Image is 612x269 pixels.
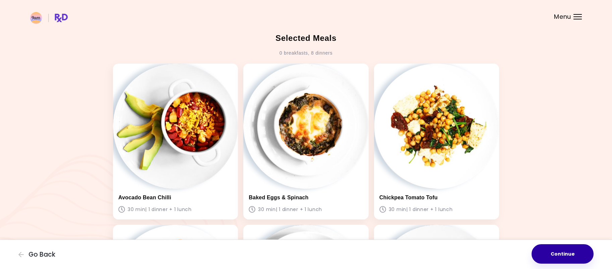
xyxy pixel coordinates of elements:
p: 30 min | 1 dinner + 1 lunch [249,205,363,214]
h2: Selected Meals [276,32,336,44]
span: Menu [554,14,571,20]
div: 0 breakfasts , 8 dinners [280,48,332,59]
h3: Baked Eggs & Spinach [249,194,363,201]
h3: Chickpea Tomato Tofu [379,194,494,201]
span: Go Back [28,251,55,258]
img: RxDiet [30,12,68,24]
button: Go Back [18,251,59,258]
p: 30 min | 1 dinner + 1 lunch [379,205,494,214]
button: Continue [532,244,594,264]
p: 30 min | 1 dinner + 1 lunch [118,205,233,214]
h3: Avocado Bean Chilli [118,194,233,201]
